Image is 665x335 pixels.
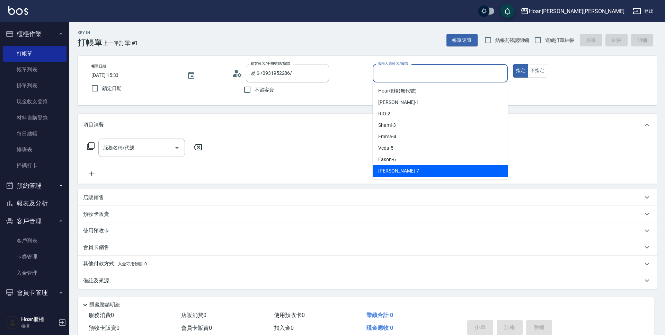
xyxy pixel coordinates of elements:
[89,312,114,318] span: 服務消費 0
[513,64,528,78] button: 指定
[83,260,147,268] p: 其他付款方式
[83,227,109,235] p: 使用預收卡
[378,110,390,117] span: RIO -2
[83,121,104,129] p: 項目消費
[78,30,103,35] h2: Key In
[3,62,66,78] a: 帳單列表
[378,156,396,163] span: Eason -6
[378,133,396,140] span: Emma -4
[6,316,19,329] img: Person
[3,126,66,142] a: 每日結帳
[91,70,180,81] input: YYYY/MM/DD hh:mm
[3,249,66,265] a: 卡券管理
[83,244,109,251] p: 會員卡銷售
[78,272,657,289] div: 備註及來源
[83,211,109,218] p: 預收卡販賣
[8,6,28,15] img: Logo
[3,212,66,230] button: 客戶管理
[378,61,408,66] label: 服務人員姓名/編號
[3,110,66,126] a: 材料自購登錄
[78,114,657,136] div: 項目消費
[251,61,290,66] label: 顧客姓名/手機號碼/編號
[89,301,121,309] p: 隱藏業績明細
[3,194,66,212] button: 報表及分析
[118,262,147,266] span: 入金可用餘額: 0
[545,37,574,44] span: 連續打單結帳
[378,167,419,175] span: [PERSON_NAME] -7
[181,312,206,318] span: 店販消費 0
[3,177,66,195] button: 預約管理
[378,144,393,152] span: Veda -5
[78,38,103,47] h3: 打帳單
[255,86,274,94] span: 不留客資
[274,312,305,318] span: 使用預收卡 0
[529,7,624,16] div: Hoar [PERSON_NAME][PERSON_NAME]
[3,284,66,302] button: 會員卡管理
[183,67,199,84] button: Choose date, selected date is 2025-09-22
[83,277,109,284] p: 備註及來源
[518,4,627,18] button: Hoar [PERSON_NAME][PERSON_NAME]
[83,194,104,201] p: 店販銷售
[378,87,416,95] span: Hoar櫃檯 (無代號)
[630,5,657,18] button: 登出
[500,4,514,18] button: save
[78,222,657,239] div: 使用預收卡
[89,325,119,331] span: 預收卡販賣 0
[3,233,66,249] a: 客戶列表
[181,325,212,331] span: 會員卡販賣 0
[3,78,66,94] a: 掛單列表
[102,85,122,92] span: 鎖定日期
[21,323,56,329] p: 櫃檯
[3,94,66,109] a: 現金收支登錄
[21,316,56,323] h5: Hoar櫃檯
[274,325,294,331] span: 扣入金 0
[3,25,66,43] button: 櫃檯作業
[3,46,66,62] a: 打帳單
[495,37,529,44] span: 結帳前確認明細
[3,158,66,174] a: 掃碼打卡
[78,189,657,206] div: 店販銷售
[78,256,657,272] div: 其他付款方式入金可用餘額: 0
[3,265,66,281] a: 入金管理
[78,206,657,222] div: 預收卡販賣
[3,142,66,158] a: 排班表
[366,325,393,331] span: 現金應收 0
[528,64,547,78] button: 不指定
[378,122,396,129] span: Shami -3
[103,39,138,47] span: 上一筆訂單:#1
[171,142,183,153] button: Open
[366,312,393,318] span: 業績合計 0
[378,99,419,106] span: [PERSON_NAME] -1
[78,239,657,256] div: 會員卡銷售
[446,34,478,47] button: 帳單速查
[91,64,106,69] label: 帳單日期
